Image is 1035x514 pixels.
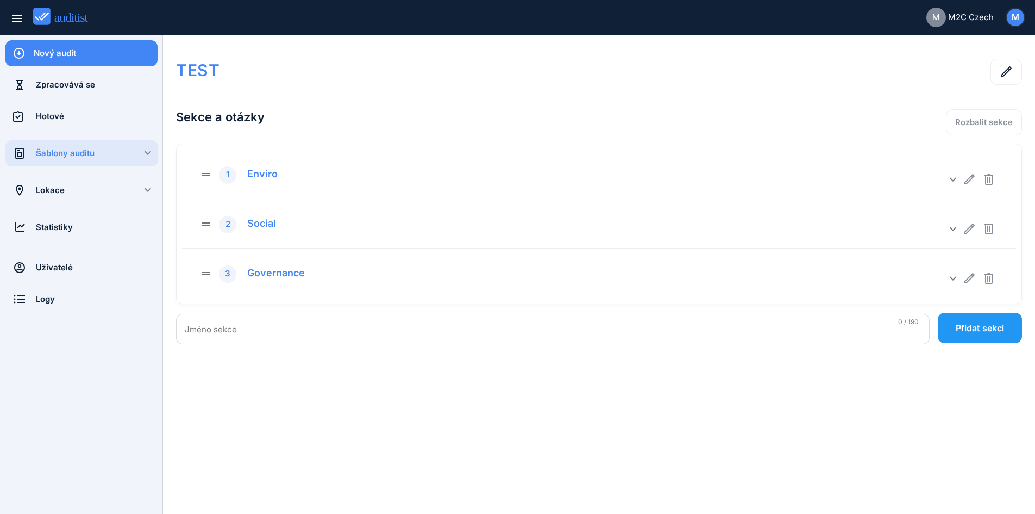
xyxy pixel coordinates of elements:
button: Rozbalit sekce [946,109,1022,135]
div: 1 [219,166,236,184]
span: M [932,11,940,24]
i: keyboard_arrow_down [946,272,959,285]
span: Rozbalit sekce [955,116,1013,128]
i: drag_handle [199,165,219,181]
div: Šablony auditu [36,147,158,159]
i: keyboard_arrow_down [946,173,959,186]
div: Social [239,214,276,230]
i: keyboard_arrow_down [946,222,959,236]
h1: TEST [176,59,683,82]
div: Logy [36,293,158,305]
a: Lokace [5,177,127,203]
h2: Sekce a otázky [176,98,683,135]
div: Statistiky [36,221,158,233]
div: Enviro [239,165,278,180]
a: Šablony auditu [5,140,158,166]
a: Hotové [5,103,158,129]
div: Zpracovává se [36,79,158,91]
div: Přidat sekci [956,321,1004,335]
div: Lokace [36,184,127,196]
span: M [1012,11,1019,24]
i: drag_handle [199,214,219,231]
span: M2C Czech [948,11,994,24]
i: drag_handle [199,264,219,280]
div: Nový audit [34,47,158,59]
div: 2 [219,216,236,233]
a: Logy [5,286,158,312]
a: Uživatelé [5,255,158,281]
button: M [1006,8,1025,27]
div: 3 [219,265,236,283]
a: Statistiky [5,214,158,240]
img: auditist_logo_new.svg [33,8,98,26]
a: Zpracovává se [5,72,158,98]
div: Hotové [36,110,158,122]
div: Uživatelé [36,262,158,274]
div: Governance [239,264,305,279]
i: menu [10,12,23,25]
input: Jméno sekce [185,321,921,338]
button: Přidat sekci [938,313,1022,343]
i: keyboard_arrow_down [141,183,154,196]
